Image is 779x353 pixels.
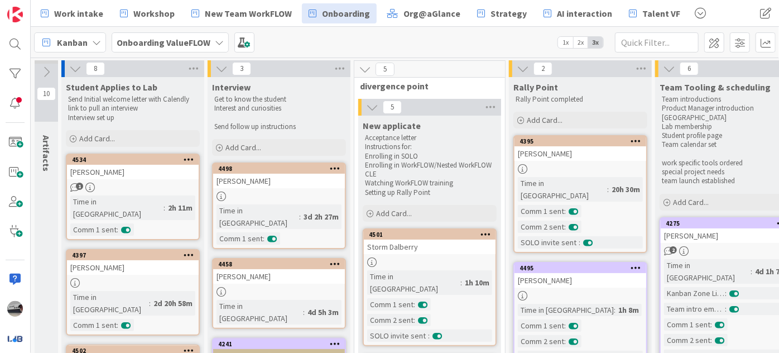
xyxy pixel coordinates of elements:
[725,303,727,315] span: :
[113,3,181,23] a: Workshop
[217,204,299,229] div: Time in [GEOGRAPHIC_DATA]
[165,202,195,214] div: 2h 11m
[579,236,580,249] span: :
[514,146,646,161] div: [PERSON_NAME]
[164,202,165,214] span: :
[205,7,292,20] span: New Team WorkFLOW
[527,115,562,125] span: Add Card...
[213,269,345,284] div: [PERSON_NAME]
[225,142,261,152] span: Add Card...
[376,63,395,76] span: 5
[520,137,646,145] div: 4395
[67,155,199,165] div: 4534
[460,276,462,289] span: :
[365,188,494,197] p: Setting up Rally Point
[514,263,646,288] div: 4495[PERSON_NAME]
[558,37,573,48] span: 1x
[214,104,344,113] p: Interest and curiosities
[664,318,710,331] div: Comm 1 sent
[573,37,588,48] span: 2x
[367,270,460,295] div: Time in [GEOGRAPHIC_DATA]
[67,260,199,275] div: [PERSON_NAME]
[670,246,677,254] span: 2
[614,304,615,316] span: :
[7,331,23,346] img: avatar
[149,297,151,309] span: :
[609,183,643,195] div: 20h 30m
[518,205,564,217] div: Comm 1 sent
[214,95,344,104] p: Get to know the student
[67,250,199,260] div: 4397
[403,7,460,20] span: Org@aGlance
[363,228,497,346] a: 4501Storm DalberryTime in [GEOGRAPHIC_DATA]:1h 10mComm 1 sent:Comm 2 sent:SOLO invite sent:
[67,165,199,179] div: [PERSON_NAME]
[212,82,251,93] span: Interview
[533,62,552,75] span: 2
[79,133,115,144] span: Add Card...
[680,62,699,75] span: 6
[70,223,117,236] div: Comm 1 sent
[7,7,23,22] img: Visit kanbanzone.com
[217,232,263,245] div: Comm 1 sent
[514,273,646,288] div: [PERSON_NAME]
[212,258,346,329] a: 4458[PERSON_NAME]Time in [GEOGRAPHIC_DATA]:4d 5h 3m
[214,122,344,131] p: Send follow up instructions
[564,205,566,217] span: :
[367,298,413,311] div: Comm 1 sent
[365,133,494,142] p: Acceptance letter
[70,195,164,220] div: Time in [GEOGRAPHIC_DATA]
[212,163,346,249] a: 4498[PERSON_NAME]Time in [GEOGRAPHIC_DATA]:3d 2h 27mComm 1 sent:
[518,304,614,316] div: Time in [GEOGRAPHIC_DATA]
[117,37,210,48] b: Onboarding ValueFLOW
[564,221,566,233] span: :
[513,82,558,93] span: Rally Point
[185,3,299,23] a: New Team WorkFLOW
[514,263,646,273] div: 4495
[68,113,198,122] p: Interview set up
[664,334,710,346] div: Comm 2 sent
[67,155,199,179] div: 4534[PERSON_NAME]
[213,174,345,188] div: [PERSON_NAME]
[232,62,251,75] span: 3
[518,319,564,332] div: Comm 1 sent
[588,37,603,48] span: 3x
[364,230,496,254] div: 4501Storm Dalberry
[365,152,494,161] p: Enrolling in SOLO
[7,301,23,317] img: jB
[513,135,647,253] a: 4395[PERSON_NAME]Time in [GEOGRAPHIC_DATA]:20h 30mComm 1 sent:Comm 2 sent:SOLO invite sent:
[305,306,342,318] div: 4d 5h 3m
[520,264,646,272] div: 4495
[41,135,52,171] span: Artifacts
[462,276,492,289] div: 1h 10m
[364,240,496,254] div: Storm Dalberry
[76,183,83,190] span: 1
[133,7,175,20] span: Workshop
[751,265,752,278] span: :
[70,291,149,316] div: Time in [GEOGRAPHIC_DATA]
[710,318,712,331] span: :
[218,165,345,173] div: 4498
[537,3,619,23] a: AI interaction
[615,304,642,316] div: 1h 8m
[491,7,527,20] span: Strategy
[37,87,56,101] span: 10
[564,319,566,332] span: :
[363,120,421,131] span: New applicate
[383,101,402,114] span: 5
[615,32,699,53] input: Quick Filter...
[151,297,195,309] div: 2d 20h 58m
[54,7,103,20] span: Work intake
[367,314,413,326] div: Comm 2 sent
[117,319,118,331] span: :
[518,221,564,233] div: Comm 2 sent
[213,339,345,349] div: 4241
[516,95,645,104] p: Rally Point completed
[622,3,687,23] a: Talent VF
[66,154,200,240] a: 4534[PERSON_NAME]Time in [GEOGRAPHIC_DATA]:2h 11mComm 1 sent:
[470,3,533,23] a: Strategy
[514,136,646,161] div: 4395[PERSON_NAME]
[217,300,303,325] div: Time in [GEOGRAPHIC_DATA]
[360,80,491,92] span: divergence point
[564,335,566,347] span: :
[213,164,345,188] div: 4498[PERSON_NAME]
